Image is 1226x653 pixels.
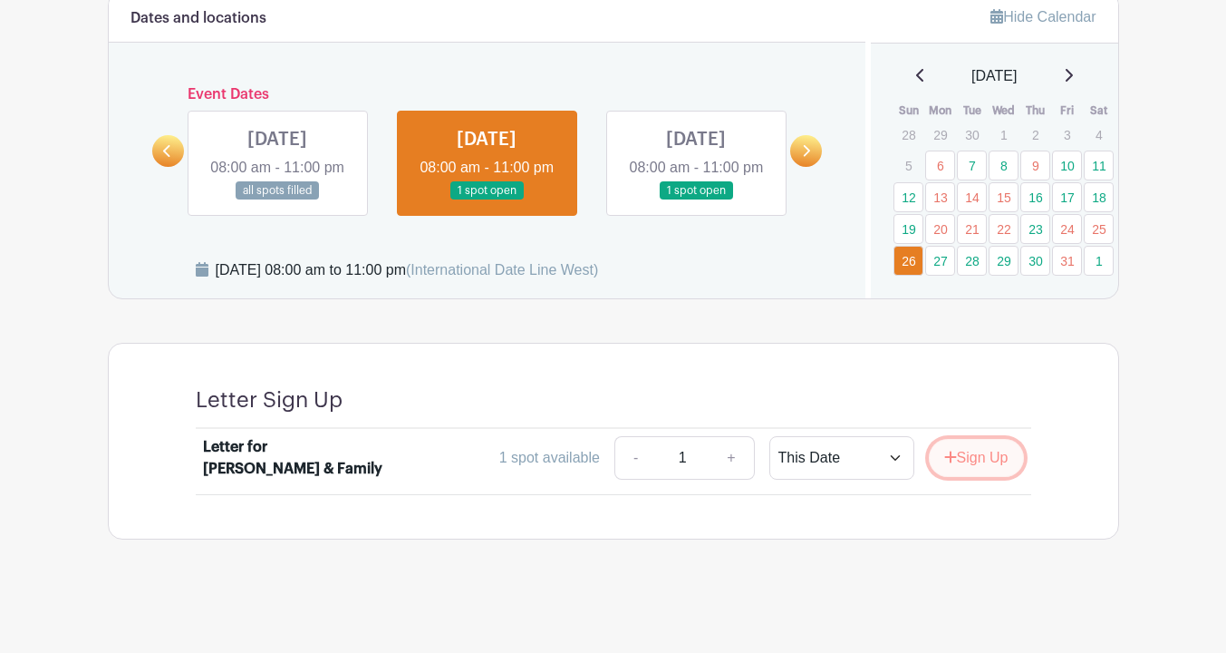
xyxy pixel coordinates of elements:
[957,182,987,212] a: 14
[957,214,987,244] a: 21
[893,246,923,276] a: 26
[1052,151,1082,180] a: 10
[893,102,924,120] th: Sun
[1084,151,1114,180] a: 11
[925,121,955,149] p: 29
[925,151,955,180] a: 6
[1052,214,1082,244] a: 24
[499,447,600,469] div: 1 spot available
[893,121,923,149] p: 28
[893,182,923,212] a: 12
[957,121,987,149] p: 30
[956,102,988,120] th: Tue
[1020,151,1050,180] a: 9
[990,9,1096,24] a: Hide Calendar
[1051,102,1083,120] th: Fri
[1084,214,1114,244] a: 25
[925,246,955,276] a: 27
[925,182,955,212] a: 13
[406,262,598,278] span: (International Date Line West)
[1020,214,1050,244] a: 23
[1020,246,1050,276] a: 30
[1083,102,1115,120] th: Sat
[929,439,1024,477] button: Sign Up
[1020,121,1050,149] p: 2
[989,121,1018,149] p: 1
[957,151,987,180] a: 7
[893,151,923,180] p: 5
[989,214,1018,244] a: 22
[1019,102,1051,120] th: Thu
[925,214,955,244] a: 20
[1084,182,1114,212] a: 18
[924,102,956,120] th: Mon
[184,86,791,103] h6: Event Dates
[1020,182,1050,212] a: 16
[893,214,923,244] a: 19
[971,65,1017,87] span: [DATE]
[1084,246,1114,276] a: 1
[203,436,387,480] div: Letter for [PERSON_NAME] & Family
[957,246,987,276] a: 28
[989,182,1018,212] a: 15
[1084,121,1114,149] p: 4
[989,151,1018,180] a: 8
[614,436,656,480] a: -
[1052,121,1082,149] p: 3
[989,246,1018,276] a: 29
[988,102,1019,120] th: Wed
[196,387,343,414] h4: Letter Sign Up
[1052,182,1082,212] a: 17
[1052,246,1082,276] a: 31
[216,259,599,281] div: [DATE] 08:00 am to 11:00 pm
[130,10,266,27] h6: Dates and locations
[709,436,754,480] a: +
